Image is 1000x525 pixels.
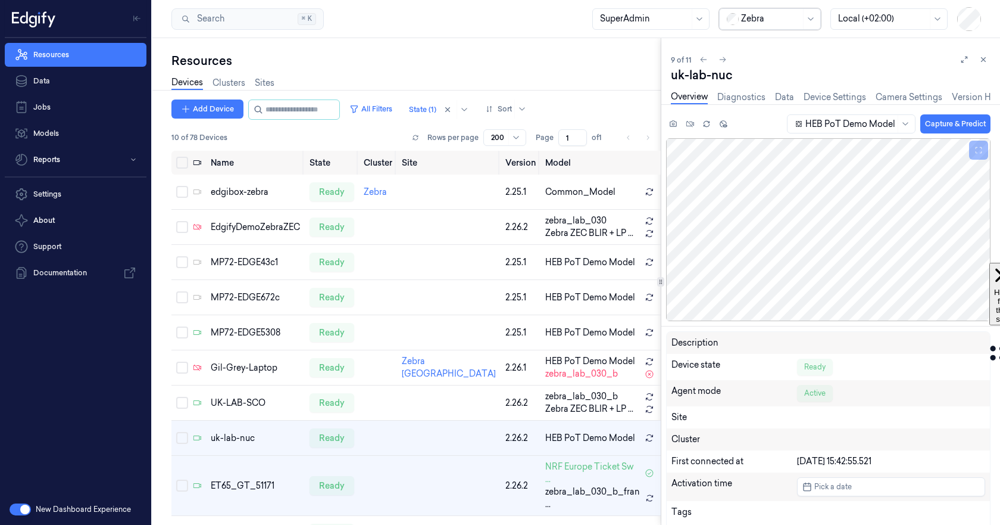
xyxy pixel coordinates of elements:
div: 2.25.1 [505,291,536,304]
a: Settings [5,182,146,206]
div: Gil-Grey-Laptop [211,362,300,374]
button: Pick a date [797,477,985,496]
a: Jobs [5,95,146,119]
button: Toggle Navigation [127,9,146,28]
div: MP72-EDGE5308 [211,327,300,339]
button: Select all [176,157,188,169]
span: zebra_lab_030_b [545,390,618,403]
th: Version [501,151,540,175]
span: HEB PoT Demo Model [545,291,635,304]
div: Cluster [671,433,985,446]
a: Sites [255,77,274,89]
th: Site [397,151,501,175]
div: 2.25.1 [505,186,536,198]
div: 2.26.1 [505,362,536,374]
button: Search⌘K [171,8,324,30]
span: 10 of 78 Devices [171,132,227,143]
div: Ready [797,359,833,375]
button: Select row [176,186,188,198]
div: ready [310,393,354,412]
div: First connected at [671,455,797,468]
button: Select row [176,256,188,268]
div: ready [310,182,354,201]
button: Capture & Predict [920,114,990,133]
a: Data [5,69,146,93]
a: Device Settings [804,91,866,104]
div: Site [671,411,985,424]
div: Device state [671,359,797,375]
span: zebra_lab_030 [545,215,607,227]
a: Diagnostics [717,91,765,104]
a: Documentation [5,261,146,285]
div: Tags [671,506,797,523]
th: Model [540,151,668,175]
button: Select row [176,397,188,409]
a: Devices [171,76,203,90]
button: Select row [176,291,188,303]
button: Add Device [171,100,243,119]
div: ready [310,476,354,495]
span: zebra_lab_030_b [545,368,618,380]
span: HEB PoT Demo Model [545,327,635,339]
div: ready [310,358,354,377]
span: Page [536,132,554,143]
div: ready [310,428,354,448]
span: Pick a date [812,481,852,492]
span: HEB PoT Demo Model [545,432,635,445]
a: Clusters [212,77,245,89]
div: 2.26.2 [505,432,536,445]
a: Data [775,91,794,104]
button: Select row [176,480,188,492]
div: ready [310,288,354,307]
div: ready [310,253,354,272]
span: zebra_lab_030_b_fran ... [545,486,640,511]
div: MP72-EDGE43c1 [211,256,300,269]
a: Camera Settings [876,91,942,104]
a: Resources [5,43,146,67]
div: edgibox-zebra [211,186,300,198]
span: Common_Model [545,186,615,198]
span: NRF Europe Ticket Sw ... [545,461,640,486]
button: Select row [176,362,188,374]
span: Zebra ZEC BLIR + LP ... [545,403,633,415]
div: ready [310,323,354,342]
div: ET65_GT_51171 [211,480,300,492]
div: Resources [171,52,661,69]
div: 2.26.2 [505,221,536,234]
button: About [5,209,146,232]
div: Active [797,385,833,402]
div: 2.25.1 [505,256,536,269]
button: Select row [176,221,188,233]
span: HEB PoT Demo Model [545,355,635,368]
th: Cluster [359,151,397,175]
span: Search [192,13,224,25]
a: Zebra [GEOGRAPHIC_DATA] [402,356,496,379]
div: UK-LAB-SCO [211,397,300,409]
div: EdgifyDemoZebraZEC [211,221,300,234]
button: All Filters [345,100,397,119]
a: Overview [671,91,708,104]
div: 2.25.1 [505,327,536,339]
div: Agent mode [671,385,797,402]
span: Zebra ZEC BLIR + LP ... [545,227,633,240]
div: 2.26.2 [505,480,536,492]
th: Name [206,151,305,175]
p: Rows per page [427,132,479,143]
div: MP72-EDGE672c [211,291,300,304]
span: HEB PoT Demo Model [545,256,635,269]
button: Select row [176,327,188,338]
div: [DATE] 15:42:55.521 [797,455,985,468]
div: 2.26.2 [505,397,536,409]
a: Support [5,235,146,259]
th: State [305,151,359,175]
div: uk-lab-nuc [211,432,300,445]
div: Activation time [671,477,797,496]
a: Zebra [364,187,387,197]
a: Models [5,122,146,145]
button: Select row [176,432,188,444]
div: ready [310,218,354,237]
button: Reports [5,148,146,172]
span: 9 of 11 [671,55,692,65]
span: of 1 [592,132,611,143]
div: uk-lab-nuc [671,67,990,83]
